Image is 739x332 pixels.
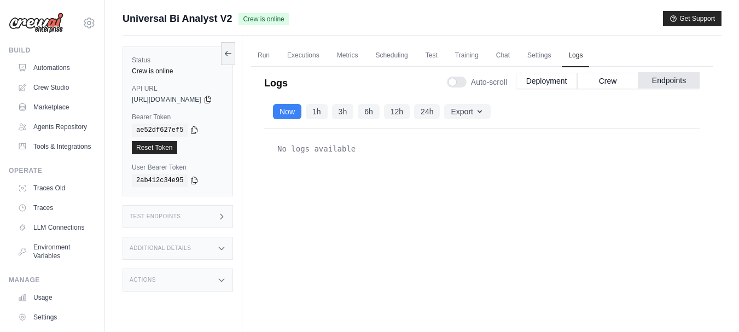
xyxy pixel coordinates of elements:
[13,59,96,77] a: Automations
[663,11,721,26] button: Get Support
[132,174,188,187] code: 2ab412c34e95
[130,277,156,283] h3: Actions
[132,113,224,121] label: Bearer Token
[251,44,276,67] a: Run
[384,104,410,119] button: 12h
[13,138,96,155] a: Tools & Integrations
[516,73,577,89] button: Deployment
[273,138,691,160] div: No logs available
[332,104,354,119] button: 3h
[123,11,232,26] span: Universal Bi Analyst V2
[13,289,96,306] a: Usage
[264,75,288,91] p: Logs
[13,238,96,265] a: Environment Variables
[132,56,224,65] label: Status
[13,79,96,96] a: Crew Studio
[281,44,326,67] a: Executions
[13,118,96,136] a: Agents Repository
[132,95,201,104] span: [URL][DOMAIN_NAME]
[9,46,96,55] div: Build
[9,13,63,33] img: Logo
[444,104,490,119] button: Export
[132,141,177,154] a: Reset Token
[414,104,440,119] button: 24h
[490,44,516,67] a: Chat
[521,44,557,67] a: Settings
[130,213,181,220] h3: Test Endpoints
[577,73,638,89] button: Crew
[132,124,188,137] code: ae52df627ef5
[13,219,96,236] a: LLM Connections
[358,104,380,119] button: 6h
[369,44,414,67] a: Scheduling
[132,163,224,172] label: User Bearer Token
[471,77,507,88] span: Auto-scroll
[9,166,96,175] div: Operate
[238,13,288,25] span: Crew is online
[562,44,589,67] a: Logs
[13,98,96,116] a: Marketplace
[9,276,96,284] div: Manage
[130,245,191,252] h3: Additional Details
[638,72,700,89] button: Endpoints
[330,44,365,67] a: Metrics
[419,44,444,67] a: Test
[13,308,96,326] a: Settings
[306,104,328,119] button: 1h
[13,199,96,217] a: Traces
[273,104,301,119] button: Now
[132,67,224,75] div: Crew is online
[13,179,96,197] a: Traces Old
[449,44,485,67] a: Training
[132,84,224,93] label: API URL
[684,279,739,332] iframe: Chat Widget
